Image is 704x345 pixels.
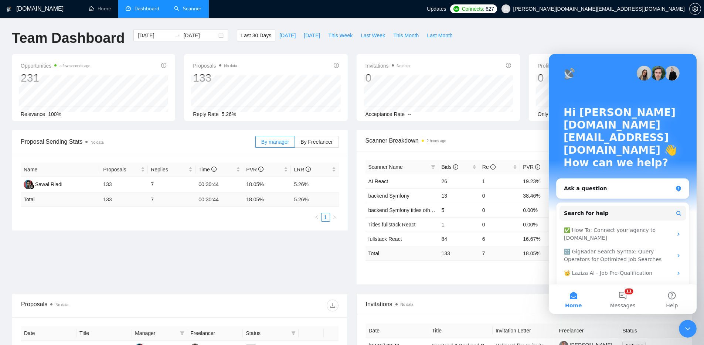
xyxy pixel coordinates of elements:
span: info-circle [258,167,263,172]
span: [DATE] [279,31,296,40]
a: backend Symfony titles other categories [368,207,460,213]
span: Invitations [366,300,683,309]
span: Replies [151,165,187,174]
span: Last Week [361,31,385,40]
img: upwork-logo.png [453,6,459,12]
div: 0 [538,71,595,85]
button: setting [689,3,701,15]
button: left [312,213,321,222]
div: 133 [193,71,237,85]
span: filter [429,161,437,172]
iframe: Intercom live chat [549,54,697,314]
span: Re [482,164,496,170]
td: 133 [100,192,148,207]
span: info-circle [161,63,166,68]
span: [DATE] [304,31,320,40]
td: 19.23% [520,174,561,188]
img: gigradar-bm.png [29,184,34,189]
div: 0 [365,71,410,85]
span: info-circle [306,167,311,172]
span: dashboard [126,6,131,11]
span: filter [290,328,297,339]
span: info-circle [334,63,339,68]
td: Total [21,192,100,207]
span: PVR [523,164,540,170]
td: 7 [479,246,520,260]
span: Proposals [103,165,139,174]
td: 5 [438,203,479,217]
span: user [503,6,509,11]
button: This Week [324,30,357,41]
span: No data [91,140,103,144]
span: 627 [486,5,494,13]
span: By Freelancer [300,139,333,145]
a: 1 [322,213,330,221]
button: Last Month [423,30,456,41]
th: Status [619,324,683,338]
td: 16.67% [520,232,561,246]
button: Last 30 Days [237,30,275,41]
span: Invitations [365,61,410,70]
span: No data [401,303,414,307]
img: logo [6,3,11,15]
a: setting [689,6,701,12]
a: Titles fullstack React [368,222,416,228]
td: 1 [438,217,479,232]
td: 7 [148,177,195,192]
td: 133 [438,246,479,260]
span: This Month [393,31,419,40]
th: Replies [148,163,195,177]
button: right [330,213,339,222]
td: 7 [148,192,195,207]
input: Start date [138,31,171,40]
button: This Month [389,30,423,41]
span: Status [246,329,288,337]
a: SRSawal Riadi [24,181,62,187]
span: info-circle [506,63,511,68]
th: Title [429,324,493,338]
td: 0.00% [520,217,561,232]
span: Updates [427,6,446,12]
th: Proposals [100,163,148,177]
span: info-circle [211,167,217,172]
span: Last 30 Days [241,31,271,40]
td: 00:30:44 [195,192,243,207]
span: download [327,303,338,308]
td: 84 [438,232,479,246]
span: -- [408,111,411,117]
th: Invitation Letter [493,324,556,338]
span: This Week [328,31,353,40]
span: PVR [246,167,263,172]
span: LRR [294,167,311,172]
time: a few seconds ago [59,64,90,68]
span: 5.26% [222,111,237,117]
li: 1 [321,213,330,222]
a: homeHome [89,6,111,12]
span: info-circle [535,164,540,170]
th: Date [21,326,76,341]
th: Freelancer [187,326,243,341]
td: 0.00% [520,203,561,217]
td: 133 [100,177,148,192]
span: Only exclusive agency members [538,111,612,117]
span: Relevance [21,111,45,117]
img: SR [24,180,33,189]
div: 231 [21,71,91,85]
span: No data [397,64,410,68]
th: Freelancer [556,324,620,338]
td: 1 [479,174,520,188]
span: By manager [261,139,289,145]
